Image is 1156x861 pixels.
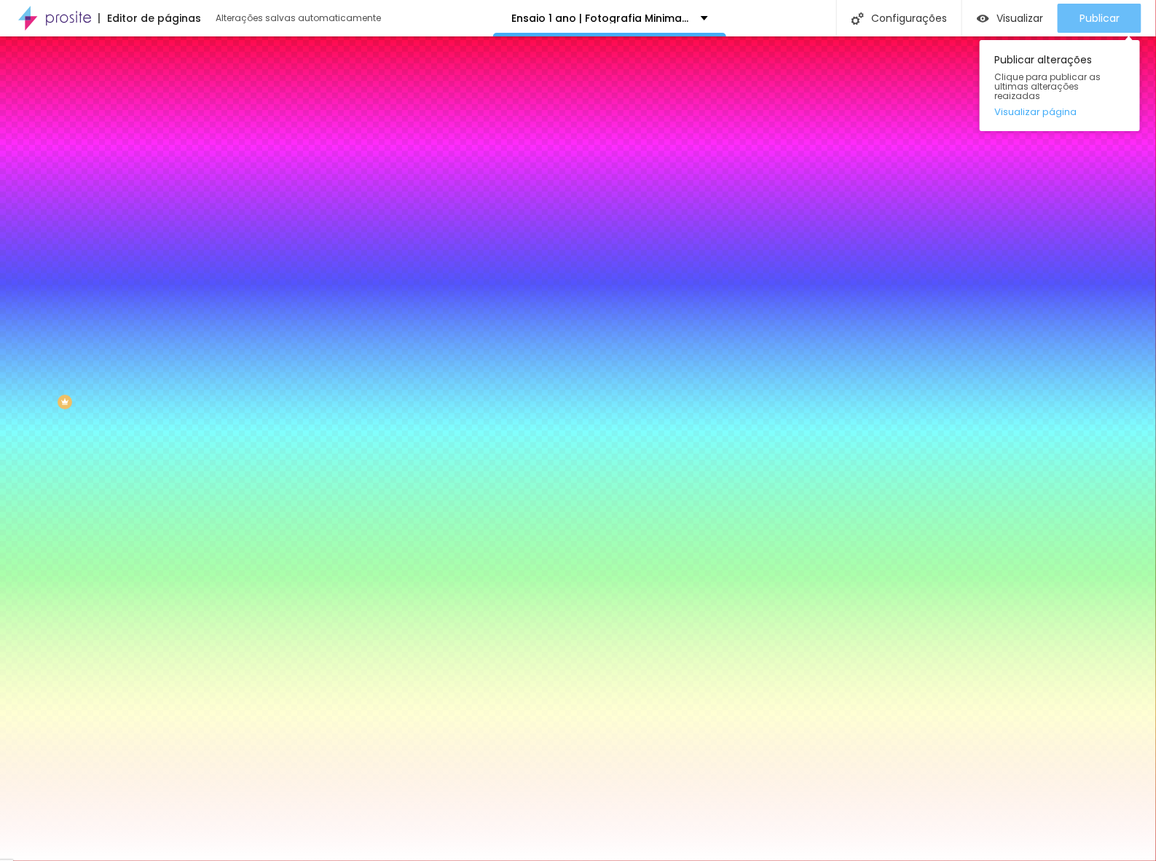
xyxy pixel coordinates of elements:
[994,72,1125,101] span: Clique para publicar as ultimas alterações reaizadas
[1058,4,1141,33] button: Publicar
[962,4,1058,33] button: Visualizar
[852,12,864,25] img: Icone
[994,107,1125,117] a: Visualizar página
[977,12,989,25] img: view-1.svg
[996,12,1043,24] span: Visualizar
[1080,12,1120,24] span: Publicar
[98,13,201,23] div: Editor de páginas
[511,13,690,23] p: Ensaio 1 ano | Fotografia Minimalista e Afetiva
[216,14,383,23] div: Alterações salvas automaticamente
[980,40,1140,131] div: Publicar alterações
